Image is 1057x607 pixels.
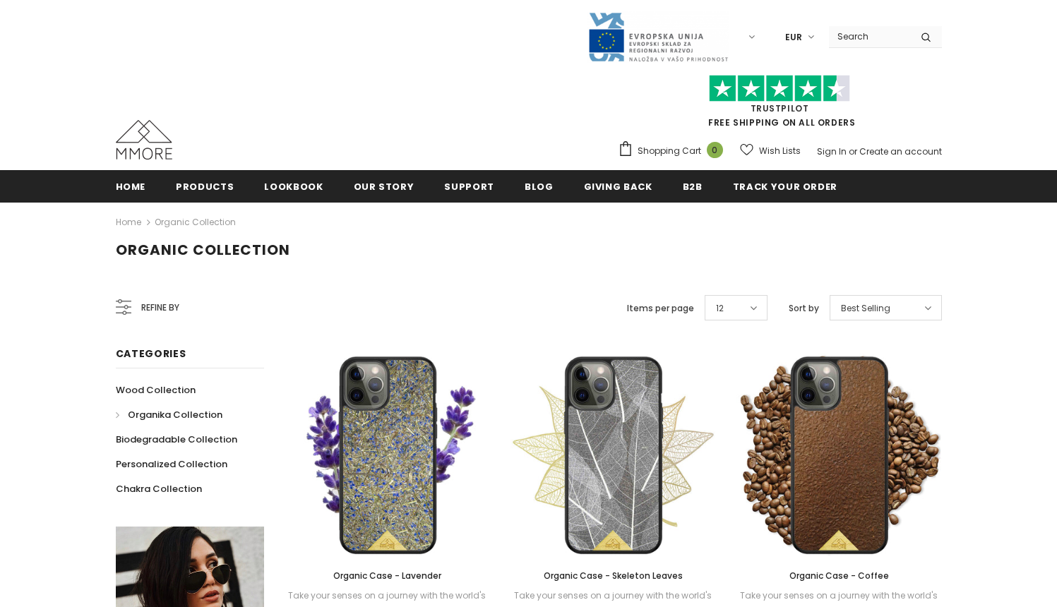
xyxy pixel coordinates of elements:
a: B2B [683,170,703,202]
span: or [849,145,857,157]
span: Organic Collection [116,240,290,260]
span: Refine by [141,300,179,315]
span: Shopping Cart [638,144,701,158]
span: Giving back [584,180,652,193]
span: 12 [716,301,724,315]
span: Organic Case - Skeleton Leaves [544,570,683,582]
a: Lookbook [264,170,323,202]
label: Items per page [627,301,694,315]
span: Blog [525,180,554,193]
a: Biodegradable Collection [116,427,237,452]
span: Organic Case - Coffee [789,570,889,582]
span: Chakra Collection [116,482,202,495]
span: Wish Lists [759,144,801,158]
a: Shopping Cart 0 [618,140,730,162]
img: Javni Razpis [587,11,729,63]
a: Products [176,170,234,202]
span: EUR [785,30,802,44]
span: 0 [707,142,723,158]
a: Giving back [584,170,652,202]
a: Organika Collection [116,402,222,427]
span: support [444,180,494,193]
span: Home [116,180,146,193]
span: Wood Collection [116,383,196,397]
span: Track your order [733,180,837,193]
a: Blog [525,170,554,202]
a: Wood Collection [116,378,196,402]
a: support [444,170,494,202]
a: Organic Case - Coffee [736,568,941,584]
a: Track your order [733,170,837,202]
span: Organika Collection [128,408,222,421]
a: Javni Razpis [587,30,729,42]
img: Trust Pilot Stars [709,75,850,102]
a: Sign In [817,145,847,157]
span: B2B [683,180,703,193]
a: Trustpilot [751,102,809,114]
span: Categories [116,347,186,361]
span: Lookbook [264,180,323,193]
a: Our Story [354,170,414,202]
a: Personalized Collection [116,452,227,476]
a: Create an account [859,145,942,157]
label: Sort by [789,301,819,315]
input: Search Site [829,26,910,47]
span: Biodegradable Collection [116,433,237,446]
a: Organic Case - Skeleton Leaves [510,568,715,584]
a: Wish Lists [740,138,801,163]
span: Best Selling [841,301,890,315]
span: Organic Case - Lavender [333,570,441,582]
a: Organic Case - Lavender [285,568,490,584]
a: Home [116,170,146,202]
a: Organic Collection [155,216,236,228]
span: FREE SHIPPING ON ALL ORDERS [618,81,942,128]
a: Home [116,214,141,231]
span: Products [176,180,234,193]
span: Personalized Collection [116,457,227,471]
img: MMORE Cases [116,120,172,160]
span: Our Story [354,180,414,193]
a: Chakra Collection [116,476,202,501]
